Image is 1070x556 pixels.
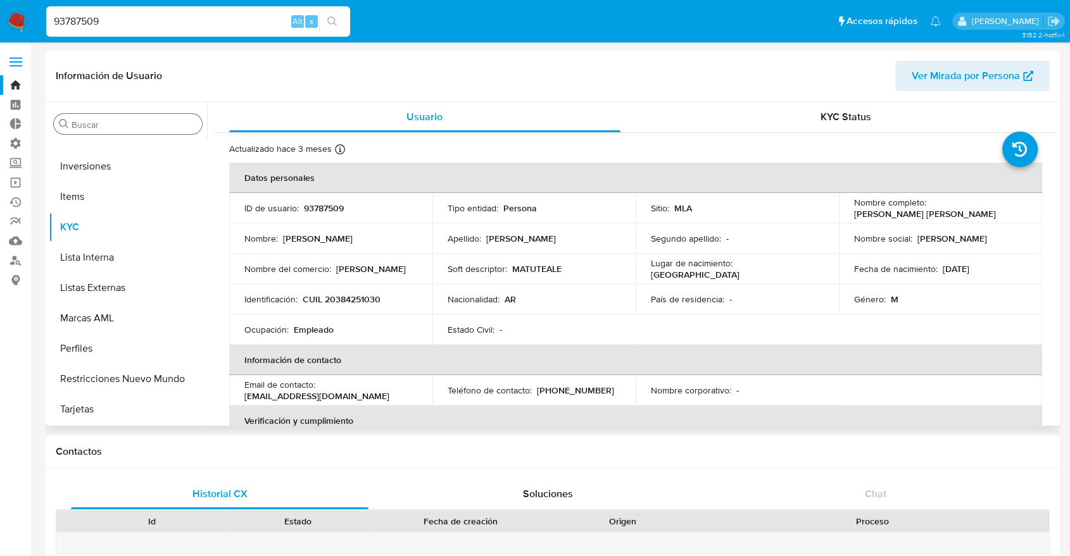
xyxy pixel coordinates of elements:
[229,405,1042,436] th: Verificación y cumplimiento
[854,233,912,244] p: Nombre social :
[380,515,541,528] div: Fecha de creación
[651,202,669,214] p: Sitio :
[448,293,500,305] p: Nacionalidad :
[406,109,443,124] span: Usuario
[49,242,207,273] button: Lista Interna
[500,324,502,335] p: -
[854,263,938,275] p: Fecha de nacimiento :
[49,151,207,182] button: Inversiones
[303,293,381,305] p: CUIL 20384251030
[705,515,1040,528] div: Proceso
[293,15,303,27] span: Alt
[917,233,987,244] p: [PERSON_NAME]
[49,212,207,242] button: KYC
[726,233,729,244] p: -
[49,182,207,212] button: Items
[244,324,289,335] p: Ocupación :
[912,61,1020,91] span: Ver Mirada por Persona
[486,233,556,244] p: [PERSON_NAME]
[847,15,917,28] span: Accesos rápidos
[651,293,724,305] p: País de residencia :
[72,119,197,130] input: Buscar
[49,303,207,333] button: Marcas AML
[56,445,1050,458] h1: Contactos
[537,385,614,396] p: [PHONE_NUMBER]
[46,13,350,30] input: Buscar usuario o caso...
[87,515,216,528] div: Id
[865,486,886,501] span: Chat
[651,385,731,396] p: Nombre corporativo :
[244,390,389,402] p: [EMAIL_ADDRESS][DOMAIN_NAME]
[854,208,996,219] p: [PERSON_NAME] [PERSON_NAME]
[244,379,315,390] p: Email de contacto :
[244,263,331,275] p: Nombre del comercio :
[505,293,516,305] p: AR
[49,394,207,424] button: Tarjetas
[448,263,507,275] p: Soft descriptor :
[930,16,941,27] a: Notificaciones
[854,197,926,208] p: Nombre completo :
[895,61,1050,91] button: Ver Mirada por Persona
[943,263,969,275] p: [DATE]
[971,15,1043,27] p: juan.tosini@mercadolibre.com
[283,233,353,244] p: [PERSON_NAME]
[59,119,69,129] button: Buscar
[192,486,248,501] span: Historial CX
[319,13,345,30] button: search-icon
[821,109,871,124] span: KYC Status
[304,202,344,214] p: 93787509
[729,293,732,305] p: -
[244,202,299,214] p: ID de usuario :
[448,385,532,396] p: Teléfono de contacto :
[512,263,562,275] p: MATUTEALE
[736,385,739,396] p: -
[448,202,498,214] p: Tipo entidad :
[448,233,481,244] p: Apellido :
[234,515,362,528] div: Estado
[294,324,334,335] p: Empleado
[674,202,692,214] p: MLA
[891,293,898,305] p: M
[244,233,278,244] p: Nombre :
[558,515,687,528] div: Origen
[310,15,313,27] span: s
[229,143,332,155] p: Actualizado hace 3 meses
[503,202,537,214] p: Persona
[229,163,1042,193] th: Datos personales
[49,273,207,303] button: Listas Externas
[336,263,406,275] p: [PERSON_NAME]
[56,70,162,82] h1: Información de Usuario
[1047,15,1061,28] a: Salir
[448,324,494,335] p: Estado Civil :
[229,345,1042,375] th: Información de contacto
[523,486,573,501] span: Soluciones
[49,333,207,364] button: Perfiles
[49,364,207,394] button: Restricciones Nuevo Mundo
[854,293,886,305] p: Género :
[244,293,298,305] p: Identificación :
[651,233,721,244] p: Segundo apellido :
[651,257,733,269] p: Lugar de nacimiento :
[651,269,740,280] p: [GEOGRAPHIC_DATA]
